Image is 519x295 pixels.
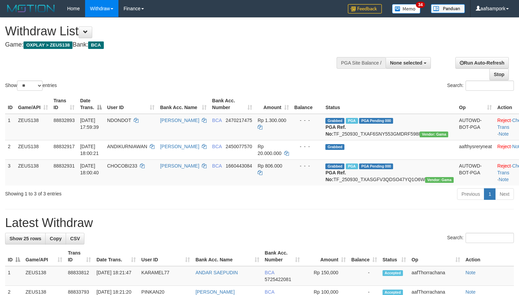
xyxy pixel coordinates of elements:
th: User ID: activate to sort column ascending [139,247,193,266]
td: aafthysreryneat [456,140,495,159]
img: Feedback.jpg [348,4,382,14]
td: AUTOWD-BOT-PGA [456,114,495,140]
th: Balance: activate to sort column ascending [348,247,380,266]
a: Stop [489,69,509,80]
div: - - - [294,162,320,169]
td: ZEUS138 [15,140,51,159]
a: [PERSON_NAME] [160,144,199,149]
td: aafThorrachana [409,266,463,286]
span: Copy 2450077570 to clipboard [226,144,252,149]
span: Rp 1.300.000 [258,118,286,123]
img: MOTION_logo.png [5,3,57,14]
select: Showentries [17,81,43,91]
a: Next [495,188,514,200]
span: BCA [212,118,222,123]
td: ZEUS138 [15,159,51,186]
th: Game/API: activate to sort column ascending [23,247,65,266]
th: Bank Acc. Number: activate to sort column ascending [262,247,303,266]
h4: Game: Bank: [5,41,339,48]
a: Previous [457,188,484,200]
span: BCA [265,289,274,295]
a: Reject [497,163,511,169]
span: BCA [88,41,103,49]
th: Amount: activate to sort column ascending [303,247,348,266]
span: Vendor URL: https://trx31.1velocity.biz [420,132,448,137]
td: TF_250930_TXAF6SNY553GMDRF598I [323,114,456,140]
span: NDONDOT [107,118,131,123]
span: BCA [212,144,222,149]
a: Reject [497,144,511,149]
span: Accepted [383,270,403,276]
span: 34 [416,2,425,8]
span: OXPLAY > ZEUS138 [23,41,72,49]
span: Grabbed [325,163,344,169]
th: Amount: activate to sort column ascending [255,94,292,114]
h1: Withdraw List [5,24,339,38]
a: Show 25 rows [5,233,46,244]
input: Search: [466,233,514,243]
th: Op: activate to sort column ascending [409,247,463,266]
span: 88832893 [53,118,75,123]
a: Reject [497,118,511,123]
span: Grabbed [325,118,344,124]
div: Showing 1 to 3 of 3 entries [5,188,211,197]
span: PGA Pending [359,118,393,124]
button: None selected [386,57,431,69]
span: Marked by aafsolysreylen [346,163,358,169]
b: PGA Ref. No: [325,124,346,137]
span: Copy 2470217475 to clipboard [226,118,252,123]
span: Rp 20.000.000 [258,144,281,156]
th: Bank Acc. Name: activate to sort column ascending [157,94,209,114]
span: Copy 1660443084 to clipboard [226,163,252,169]
td: 2 [5,140,15,159]
span: PGA Pending [359,163,393,169]
span: [DATE] 18:00:21 [80,144,99,156]
td: ZEUS138 [23,266,65,286]
td: ZEUS138 [15,114,51,140]
label: Search: [447,233,514,243]
span: BCA [212,163,222,169]
span: None selected [390,60,422,66]
label: Search: [447,81,514,91]
td: - [348,266,380,286]
th: Date Trans.: activate to sort column descending [77,94,104,114]
a: 1 [484,188,496,200]
h1: Latest Withdraw [5,216,514,230]
th: User ID: activate to sort column ascending [104,94,158,114]
td: TF_250930_TXASGFV3QDSO47YQ1O6W [323,159,456,186]
th: Date Trans.: activate to sort column ascending [94,247,139,266]
div: - - - [294,117,320,124]
a: Note [466,289,476,295]
td: KARAMEL77 [139,266,193,286]
td: 1 [5,114,15,140]
span: [DATE] 18:00:40 [80,163,99,175]
span: Rp 806.000 [258,163,282,169]
b: PGA Ref. No: [325,170,346,182]
a: Run Auto-Refresh [455,57,509,69]
th: Balance [292,94,323,114]
span: Copy [50,236,62,241]
th: Trans ID: activate to sort column ascending [65,247,94,266]
label: Show entries [5,81,57,91]
td: 1 [5,266,23,286]
th: Op: activate to sort column ascending [456,94,495,114]
th: Trans ID: activate to sort column ascending [51,94,77,114]
td: 88833812 [65,266,94,286]
th: ID: activate to sort column descending [5,247,23,266]
div: PGA Site Balance / [337,57,386,69]
span: CHOCOBI233 [107,163,137,169]
th: Status: activate to sort column ascending [380,247,409,266]
a: Note [466,270,476,275]
a: Copy [45,233,66,244]
span: 88832917 [53,144,75,149]
span: Grabbed [325,144,344,150]
span: Copy 5725422081 to clipboard [265,277,291,282]
a: Note [499,131,509,137]
span: Vendor URL: https://trx31.1velocity.biz [425,177,454,183]
a: [PERSON_NAME] [195,289,234,295]
span: 88832931 [53,163,75,169]
th: Bank Acc. Number: activate to sort column ascending [209,94,255,114]
a: [PERSON_NAME] [160,118,199,123]
img: Button%20Memo.svg [392,4,421,14]
a: Note [499,177,509,182]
